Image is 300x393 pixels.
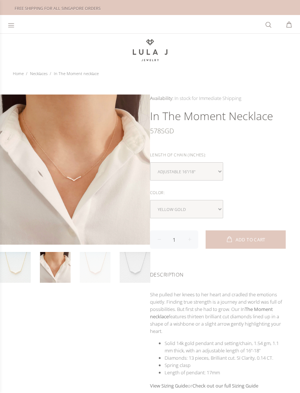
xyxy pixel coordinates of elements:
a: Check out our full Sizing Guide [192,382,258,389]
span: Availability: [150,95,173,101]
li: Length of pendant: 17mm [165,369,286,376]
button: ADD TO CART [206,230,286,249]
div: SGD [150,123,286,138]
div: Color: [150,188,286,197]
li: Spring clasp [165,362,286,369]
p: or [150,382,286,389]
span: In stock for Immediate Shipping [175,95,241,101]
a: View Sizing Guide [150,382,188,389]
div: Length of Chain (inches): [150,150,286,160]
div: FREE SHIPPING FOR ALL SINGAPORE ORDERS [11,4,289,12]
h1: In The Moment necklace [150,109,286,123]
span: 578 [150,123,161,138]
div: DESCRIPTION [150,262,286,285]
li: Diamonds: 13 pieces, Brilliant cut. SI Clarity, 0.14 CT. [165,354,286,362]
p: She pulled her knees to her heart and cradled the emotions quietly. Finding true strength is a jo... [150,291,286,335]
span: ADD TO CART [236,238,266,242]
li: Solid 14k gold pendant and setting/chain, 1.54 gm, 1.1 mm thick, with an adjustable length of 16”... [165,340,286,354]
